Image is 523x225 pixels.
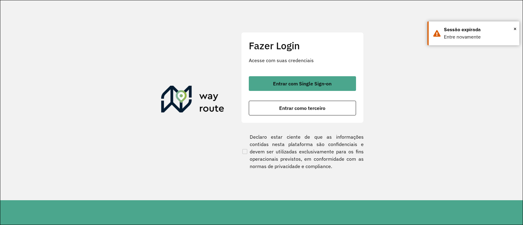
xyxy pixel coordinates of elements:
[249,40,356,51] h2: Fazer Login
[241,133,364,170] label: Declaro estar ciente de que as informações contidas nesta plataforma são confidenciais e devem se...
[249,57,356,64] p: Acesse com suas credenciais
[249,76,356,91] button: button
[514,24,517,33] span: ×
[161,86,224,115] img: Roteirizador AmbevTech
[514,24,517,33] button: Close
[444,33,515,41] div: Entre novamente
[249,101,356,115] button: button
[273,81,332,86] span: Entrar com Single Sign-on
[444,26,515,33] div: Sessão expirada
[279,106,325,111] span: Entrar como terceiro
